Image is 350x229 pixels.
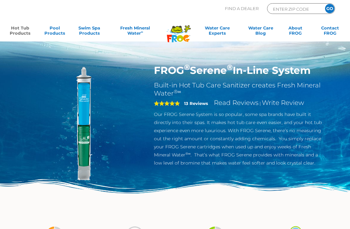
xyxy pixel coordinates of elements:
a: Write Review [262,99,304,107]
a: Water CareBlog [247,25,274,38]
h2: Built-in Hot Tub Care Sanitizer creates Fresh Mineral Water [154,81,326,97]
span: 5 [154,101,180,106]
a: Hot TubProducts [6,25,33,38]
img: serene-inline.png [24,64,144,184]
p: Our FROG Serene System is so popular, some spa brands have built it directly into their spas. It ... [154,110,326,167]
a: Water CareExperts [195,25,239,38]
sup: ®∞ [174,88,181,95]
a: Read Reviews [214,99,259,107]
img: Frog Products Logo [163,17,194,42]
sup: ®∞ [185,152,191,156]
a: Swim SpaProducts [76,25,103,38]
a: PoolProducts [41,25,68,38]
sup: ® [227,63,233,72]
sup: ∞ [141,30,143,34]
input: GO [325,4,334,13]
h1: FROG Serene In-Line System [154,64,326,76]
sup: ® [184,63,190,72]
a: ContactFROG [317,25,344,38]
p: Find A Dealer [225,3,259,14]
strong: 13 Reviews [184,101,208,106]
a: AboutFROG [282,25,309,38]
a: Fresh MineralWater∞ [111,25,160,38]
span: | [260,101,261,106]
